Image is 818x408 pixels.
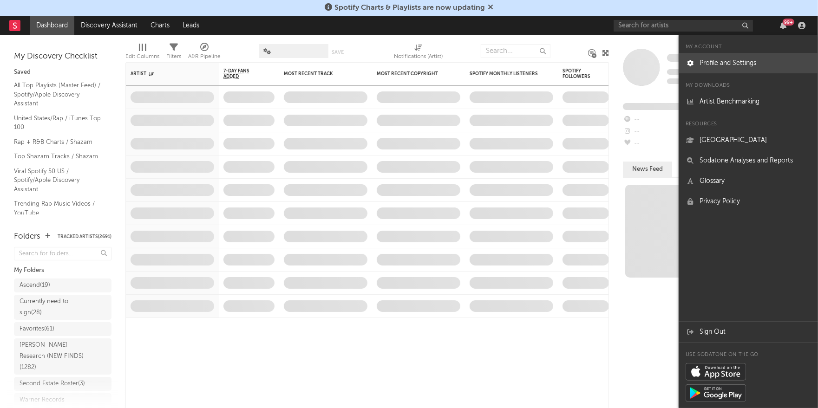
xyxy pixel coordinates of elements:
div: Most Recent Copyright [377,71,446,77]
a: Ascend(19) [14,278,111,292]
div: Filters [166,39,181,66]
div: My Downloads [679,80,818,91]
div: 99 + [783,19,794,26]
div: My Discovery Checklist [14,51,111,62]
div: Notifications (Artist) [394,39,443,66]
div: Artist [131,71,200,77]
a: Privacy Policy [679,191,818,212]
a: Glossary [679,171,818,191]
span: Tracking Since: [DATE] [667,69,723,75]
a: Top Shazam Tracks / Shazam [14,151,102,162]
div: A&R Pipeline [188,51,221,62]
div: My Account [679,42,818,53]
a: Favorites(61) [14,322,111,336]
span: Some Artist [667,54,709,62]
input: Search... [481,44,550,58]
div: Ascend ( 19 ) [20,280,50,291]
a: Rap + R&B Charts / Shazam [14,137,102,147]
input: Search for artists [614,20,753,32]
div: A&R Pipeline [188,39,221,66]
div: Filters [166,51,181,62]
div: Most Recent Track [284,71,353,77]
a: All Top Playlists (Master Feed) / Spotify/Apple Discovery Assistant [14,80,102,109]
span: 7-Day Fans Added [223,68,261,79]
a: Artist Benchmarking [679,91,818,112]
div: Resources [679,119,818,130]
a: Some Artist [667,53,709,63]
div: Saved [14,67,111,78]
div: -- [623,138,685,150]
div: Edit Columns [125,51,159,62]
a: United States/Rap / iTunes Top 100 [14,113,102,132]
a: [PERSON_NAME] Research (NEW FINDS)(1282) [14,338,111,375]
div: Spotify Monthly Listeners [470,71,539,77]
a: [GEOGRAPHIC_DATA] [679,130,818,150]
span: Dismiss [488,4,493,12]
input: Search for folders... [14,247,111,260]
a: Dashboard [30,16,74,35]
div: Second Estate Roster ( 3 ) [20,378,85,389]
div: Folders [14,231,40,242]
span: Fans Added by Platform [623,103,699,110]
a: Discovery Assistant [74,16,144,35]
div: Currently need to sign ( 28 ) [20,296,85,318]
div: -- [623,114,685,126]
a: Sign Out [679,322,818,342]
a: Leads [176,16,206,35]
div: Spotify Followers [563,68,595,79]
a: Currently need to sign(28) [14,295,111,320]
button: News Feed [623,162,672,177]
div: My Folders [14,265,111,276]
span: Spotify Charts & Playlists are now updating [334,4,485,12]
div: Favorites ( 61 ) [20,324,54,335]
div: Use Sodatone on the go [679,350,818,361]
a: Second Estate Roster(3) [14,377,111,391]
span: 0 fans last week [667,78,750,84]
div: Notifications (Artist) [394,51,443,62]
div: Edit Columns [125,39,159,66]
a: Charts [144,16,176,35]
div: -- [623,126,685,138]
button: Save [332,50,344,55]
a: Trending Rap Music Videos / YouTube [14,199,102,218]
a: Sodatone Analyses and Reports [679,150,818,171]
button: Notes [672,162,707,177]
div: [PERSON_NAME] Research (NEW FINDS) ( 1282 ) [20,340,85,373]
a: Profile and Settings [679,53,818,73]
a: Viral Spotify 50 US / Spotify/Apple Discovery Assistant [14,166,102,194]
button: 99+ [780,22,786,29]
button: Tracked Artists(2691) [58,234,111,239]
